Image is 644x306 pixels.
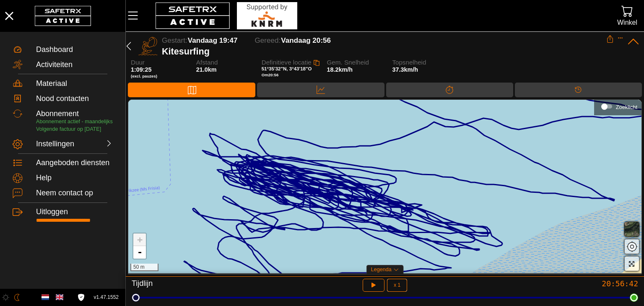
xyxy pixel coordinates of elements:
[131,59,184,66] span: Duur
[38,290,52,304] button: Dutch
[94,293,119,302] span: v1.47.1552
[36,126,101,132] span: Volgende factuur op [DATE]
[598,100,637,113] div: Zoeklicht
[36,189,113,198] div: Neem contact op
[36,94,113,104] div: Nood contacten
[122,35,135,57] button: Terug
[617,17,637,28] div: Winkel
[89,290,124,304] button: v1.47.1552
[56,293,63,301] img: en.svg
[133,233,146,246] a: Zoom in
[42,293,49,301] img: nl.svg
[196,59,250,66] span: Afstand
[13,60,23,70] img: Activities.svg
[387,279,407,292] button: x 1
[132,279,299,292] div: Tijdlijn
[281,36,331,44] span: Vandaag 20:56
[13,294,21,301] img: ModeDark.svg
[13,109,23,119] img: Subscription.svg
[262,73,279,77] span: Om 20:56
[36,109,113,119] div: Abonnement
[75,294,87,301] a: Licentieovereenkomst
[36,140,73,149] div: Instellingen
[36,79,113,88] div: Materiaal
[36,45,113,54] div: Dashboard
[327,59,381,66] span: Gem. Snelheid
[392,66,418,73] span: 37.3km/h
[138,36,158,56] img: KITE_SURFING.svg
[196,66,217,73] span: 21.0km
[371,267,392,272] span: Legenda
[36,174,113,183] div: Help
[131,66,152,73] span: 1:09:25
[13,78,23,88] img: Equipment.svg
[131,74,184,79] span: (excl. pauzes)
[386,83,513,97] div: Splitsen
[130,264,158,271] div: 50 m
[162,46,606,57] div: Kitesurfing
[618,35,623,41] button: Expand
[616,104,637,110] div: Zoeklicht
[133,246,146,259] a: Zoom out
[13,188,23,198] img: ContactUs.svg
[2,294,9,301] img: ModeLight.svg
[36,207,113,217] div: Uitloggen
[36,60,113,70] div: Activiteiten
[471,279,638,288] div: 20:56:42
[262,59,312,66] span: Definitieve locatie
[36,158,113,168] div: Aangeboden diensten
[255,36,281,44] span: Gereed:
[257,83,384,97] div: Data
[52,290,67,304] button: English
[128,83,255,97] div: Kaart
[392,59,446,66] span: Topsnelheid
[188,36,238,44] span: Vandaag 19:47
[36,119,113,124] span: Abonnement actief - maandelijks
[262,66,312,71] span: 51°35'32"N, 3°43'18"O
[126,7,147,24] button: Menu
[237,2,297,29] img: RescueLogo.svg
[515,83,642,97] div: Tijdlijn
[327,66,353,73] span: 18.2km/h
[13,173,23,183] img: Help.svg
[162,36,187,44] span: Gestart:
[394,283,400,288] span: x 1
